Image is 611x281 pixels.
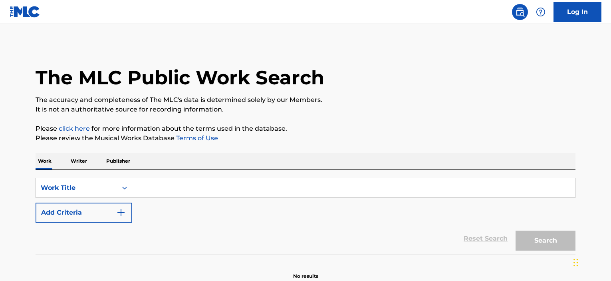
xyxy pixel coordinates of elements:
[36,203,132,223] button: Add Criteria
[116,208,126,217] img: 9d2ae6d4665cec9f34b9.svg
[571,243,611,281] iframe: Chat Widget
[36,105,575,114] p: It is not an authoritative source for recording information.
[36,153,54,169] p: Work
[512,4,528,20] a: Public Search
[36,66,324,90] h1: The MLC Public Work Search
[68,153,89,169] p: Writer
[36,95,575,105] p: The accuracy and completeness of The MLC's data is determined solely by our Members.
[59,125,90,132] a: click here
[573,251,578,275] div: Drag
[36,124,575,134] p: Please for more information about the terms used in the database.
[104,153,133,169] p: Publisher
[533,4,549,20] div: Help
[515,7,525,17] img: search
[36,134,575,143] p: Please review the Musical Works Database
[553,2,601,22] a: Log In
[293,263,318,280] p: No results
[41,183,113,193] div: Work Title
[175,134,218,142] a: Terms of Use
[10,6,40,18] img: MLC Logo
[536,7,546,17] img: help
[36,178,575,255] form: Search Form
